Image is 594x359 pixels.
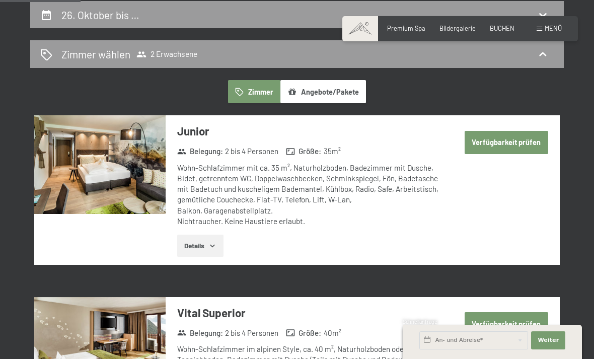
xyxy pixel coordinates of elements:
[286,146,321,157] strong: Größe :
[545,24,562,32] span: Menü
[538,336,559,344] span: Weiter
[177,123,441,139] h3: Junior
[136,49,197,59] span: 2 Erwachsene
[228,80,280,103] button: Zimmer
[280,80,366,103] button: Angebote/Pakete
[324,328,341,338] span: 40 m²
[177,328,223,338] strong: Belegung :
[387,24,425,32] a: Premium Spa
[490,24,514,32] a: BUCHEN
[286,328,321,338] strong: Größe :
[177,305,441,321] h3: Vital Superior
[177,146,223,157] strong: Belegung :
[465,131,548,154] button: Verfügbarkeit prüfen
[61,9,139,21] h2: 26. Oktober bis …
[531,331,565,349] button: Weiter
[324,146,341,157] span: 35 m²
[403,319,437,325] span: Schnellanfrage
[225,146,278,157] span: 2 bis 4 Personen
[439,24,476,32] a: Bildergalerie
[225,328,278,338] span: 2 bis 4 Personen
[465,312,548,335] button: Verfügbarkeit prüfen
[61,47,130,61] h2: Zimmer wählen
[177,163,441,227] div: Wohn-Schlafzimmer mit ca. 35 m², Naturholzboden, Badezimmer mit Dusche, Bidet, getrenntem WC, Dop...
[34,115,166,214] img: mss_renderimg.php
[177,235,223,257] button: Details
